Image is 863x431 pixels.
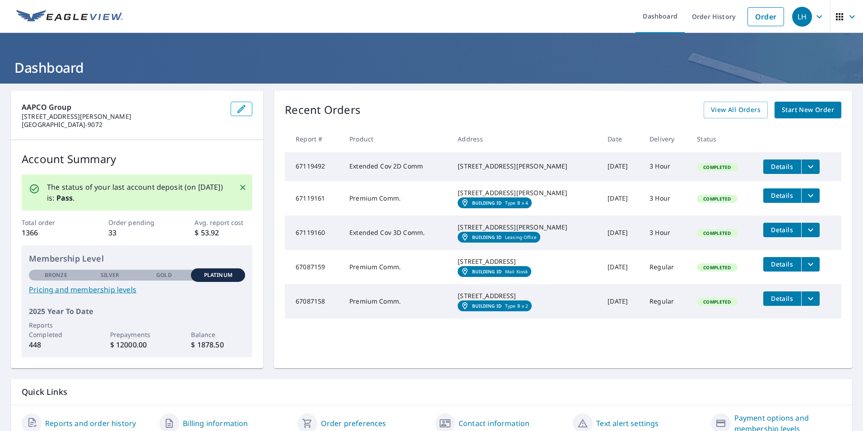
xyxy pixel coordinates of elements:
[321,418,386,429] a: Order preferences
[450,126,600,152] th: Address
[642,126,690,152] th: Delivery
[458,162,593,171] div: [STREET_ADDRESS][PERSON_NAME]
[801,257,820,272] button: filesDropdownBtn-67087159
[459,418,529,429] a: Contact information
[342,126,450,152] th: Product
[29,320,83,339] p: Reports Completed
[763,291,801,306] button: detailsBtn-67087158
[285,250,342,284] td: 67087159
[285,126,342,152] th: Report #
[801,291,820,306] button: filesDropdownBtn-67087158
[763,257,801,272] button: detailsBtn-67087159
[458,291,593,300] div: [STREET_ADDRESS]
[801,188,820,203] button: filesDropdownBtn-67119161
[600,126,642,152] th: Date
[600,250,642,284] td: [DATE]
[191,339,245,350] p: $ 1878.50
[29,284,245,295] a: Pricing and membership levels
[22,121,223,129] p: [GEOGRAPHIC_DATA]-9072
[747,7,784,26] a: Order
[600,152,642,181] td: [DATE]
[342,284,450,319] td: Premium Comm.
[237,182,249,193] button: Close
[458,223,593,232] div: [STREET_ADDRESS][PERSON_NAME]
[204,271,232,279] p: Platinum
[642,152,690,181] td: 3 Hour
[472,234,501,240] em: Building ID
[600,181,642,215] td: [DATE]
[698,264,736,271] span: Completed
[285,181,342,215] td: 67119161
[600,215,642,250] td: [DATE]
[110,330,164,339] p: Prepayments
[22,227,79,238] p: 1366
[458,300,532,311] a: Building IDType B x 2
[782,104,834,116] span: Start New Order
[769,225,796,234] span: Details
[792,7,812,27] div: LH
[690,126,756,152] th: Status
[29,306,245,317] p: 2025 Year To Date
[22,218,79,227] p: Total order
[458,266,531,277] a: Building IDMail Kiosk
[285,284,342,319] td: 67087158
[285,152,342,181] td: 67119492
[29,253,245,265] p: Membership Level
[472,200,501,206] em: Building ID
[342,215,450,250] td: Extended Cov 3D Comm.
[596,418,659,429] a: Text alert settings
[642,215,690,250] td: 3 Hour
[183,418,248,429] a: Billing information
[195,218,252,227] p: Avg. report cost
[698,164,736,170] span: Completed
[801,159,820,174] button: filesDropdownBtn-67119492
[101,271,120,279] p: Silver
[195,227,252,238] p: $ 53.92
[704,102,768,118] a: View All Orders
[29,339,83,350] p: 448
[458,232,540,243] a: Building IDLeasing Office
[472,303,501,309] em: Building ID
[472,269,501,274] em: Building ID
[763,223,801,237] button: detailsBtn-67119160
[763,188,801,203] button: detailsBtn-67119161
[342,250,450,284] td: Premium Comm.
[285,215,342,250] td: 67119160
[698,196,736,202] span: Completed
[458,197,532,208] a: Building IDType B x 4
[16,10,123,23] img: EV Logo
[769,260,796,268] span: Details
[285,102,361,118] p: Recent Orders
[698,230,736,236] span: Completed
[110,339,164,350] p: $ 12000.00
[11,58,852,77] h1: Dashboard
[458,257,593,266] div: [STREET_ADDRESS]
[698,299,736,305] span: Completed
[108,218,166,227] p: Order pending
[156,271,172,279] p: Gold
[642,181,690,215] td: 3 Hour
[45,271,67,279] p: Bronze
[22,386,841,398] p: Quick Links
[47,182,228,203] p: The status of your last account deposit (on [DATE]) is: .
[191,330,245,339] p: Balance
[801,223,820,237] button: filesDropdownBtn-67119160
[342,152,450,181] td: Extended Cov 2D Comm
[769,191,796,200] span: Details
[108,227,166,238] p: 33
[45,418,136,429] a: Reports and order history
[642,250,690,284] td: Regular
[711,104,761,116] span: View All Orders
[22,102,223,112] p: AAPCO Group
[458,188,593,197] div: [STREET_ADDRESS][PERSON_NAME]
[56,193,73,203] b: Pass
[642,284,690,319] td: Regular
[22,151,252,167] p: Account Summary
[22,112,223,121] p: [STREET_ADDRESS][PERSON_NAME]
[763,159,801,174] button: detailsBtn-67119492
[775,102,841,118] a: Start New Order
[769,162,796,171] span: Details
[600,284,642,319] td: [DATE]
[342,181,450,215] td: Premium Comm.
[769,294,796,303] span: Details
